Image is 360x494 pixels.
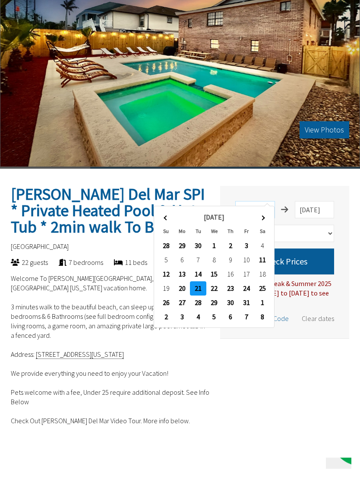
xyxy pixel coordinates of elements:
input: Check-in [235,201,275,219]
th: Tu [190,225,206,239]
td: 11 [255,253,271,267]
td: 4 [255,239,271,253]
td: 24 [238,282,254,296]
td: 17 [238,267,254,282]
td: 26 [158,296,174,310]
td: 28 [158,239,174,253]
td: 18 [255,267,271,282]
span: [GEOGRAPHIC_DATA] [11,242,69,251]
h2: [PERSON_NAME] Del Mar SPI * Private Heated Pool & Hot Tub * 2min walk To Beach [11,186,209,236]
div: 6 baths [147,258,187,267]
th: Sa [255,225,271,239]
td: 5 [158,253,174,267]
td: 2 [158,310,174,324]
td: 29 [206,296,222,310]
input: Check-out [295,201,334,219]
td: 1 [206,239,222,253]
td: 2 [222,239,238,253]
td: 16 [222,267,238,282]
td: 14 [190,267,206,282]
td: 8 [255,310,271,324]
span: Clear dates [302,315,334,323]
th: Su [158,225,174,239]
td: 22 [206,282,222,296]
td: 23 [222,282,238,296]
td: 28 [190,296,206,310]
th: We [206,225,222,239]
td: 7 [190,253,206,267]
div: For Spring Break & Summer 2025 Choose [DATE] to [DATE] to see pricing [235,275,334,308]
button: View Photos [300,122,349,139]
td: 9 [222,253,238,267]
td: 29 [174,239,190,253]
td: 25 [255,282,271,296]
td: 21 [190,282,206,296]
td: 15 [206,267,222,282]
th: Mo [174,225,190,239]
td: 1 [255,296,271,310]
td: 31 [238,296,254,310]
th: Fr [238,225,254,239]
td: 6 [174,253,190,267]
div: 11 beds [103,258,147,267]
button: Check Prices [235,249,334,275]
td: 3 [238,239,254,253]
td: 12 [158,267,174,282]
td: 10 [238,253,254,267]
div: 7 bedrooms [48,258,103,267]
td: 13 [174,267,190,282]
td: 8 [206,253,222,267]
td: 6 [222,310,238,324]
td: 20 [174,282,190,296]
iframe: chat widget [322,458,351,485]
td: 3 [174,310,190,324]
td: 19 [158,282,174,296]
th: [DATE] [174,211,254,225]
td: 7 [238,310,254,324]
td: 5 [206,310,222,324]
td: 27 [174,296,190,310]
td: 30 [222,296,238,310]
td: 4 [190,310,206,324]
td: 30 [190,239,206,253]
th: Th [222,225,238,239]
